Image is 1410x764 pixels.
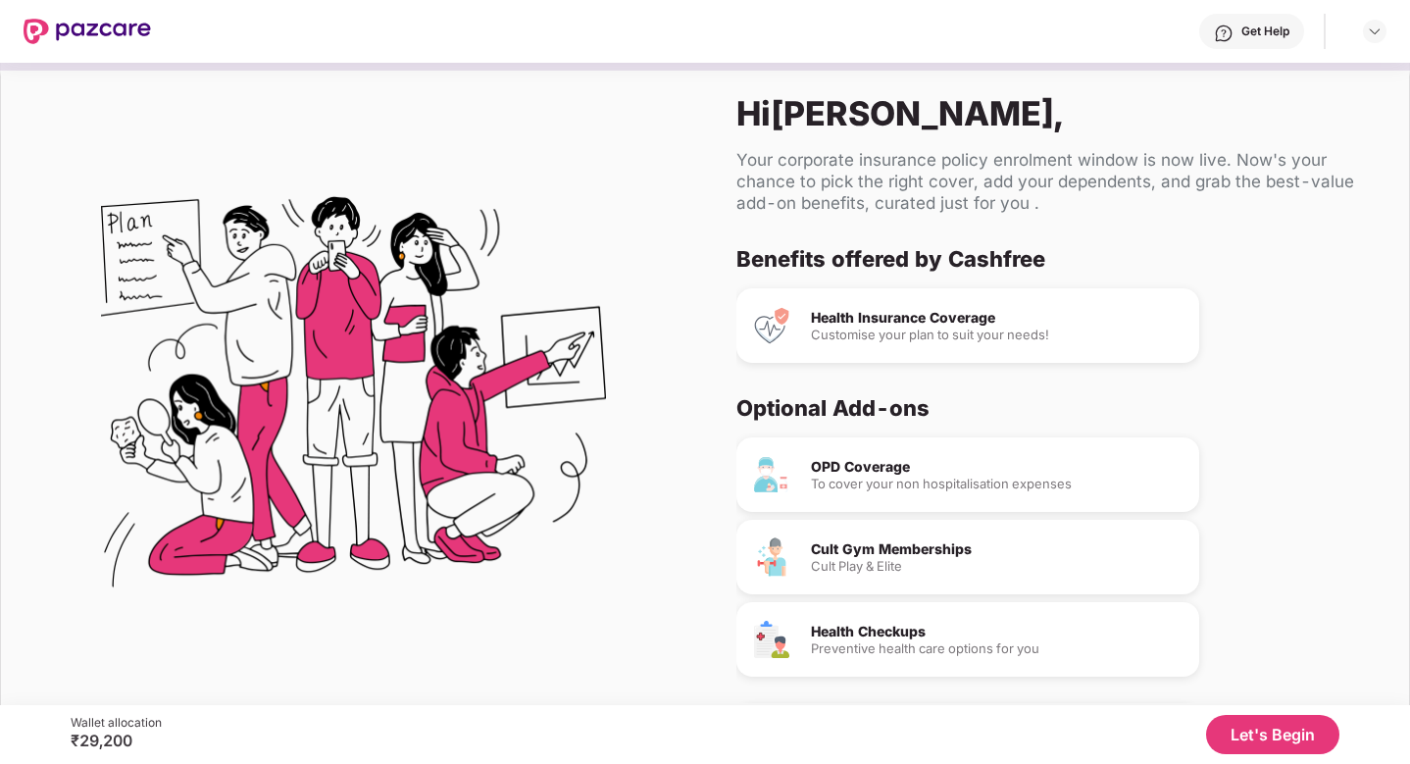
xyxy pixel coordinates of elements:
img: Health Checkups [752,620,791,659]
div: Benefits offered by Cashfree [736,245,1362,273]
div: Your corporate insurance policy enrolment window is now live. Now's your chance to pick the right... [736,149,1378,214]
div: Preventive health care options for you [811,642,1183,655]
div: Optional Add-ons [736,394,1362,422]
div: Wallet allocation [71,715,162,731]
img: svg+xml;base64,PHN2ZyBpZD0iSGVscC0zMngzMiIgeG1sbnM9Imh0dHA6Ly93d3cudzMub3JnLzIwMDAvc3ZnIiB3aWR0aD... [1214,24,1234,43]
div: Health Insurance Coverage [811,311,1183,325]
button: Let's Begin [1206,715,1339,754]
img: svg+xml;base64,PHN2ZyBpZD0iRHJvcGRvd24tMzJ4MzIiIHhtbG5zPSJodHRwOi8vd3d3LnczLm9yZy8yMDAwL3N2ZyIgd2... [1367,24,1383,39]
img: OPD Coverage [752,455,791,494]
img: Health Insurance Coverage [752,306,791,345]
div: Cult Play & Elite [811,560,1183,573]
img: New Pazcare Logo [24,19,151,44]
div: ₹29,200 [71,731,162,750]
div: Get Help [1241,24,1289,39]
div: Cult Gym Memberships [811,542,1183,556]
div: Hi [PERSON_NAME] , [736,93,1378,133]
div: Health Checkups [811,625,1183,638]
div: To cover your non hospitalisation expenses [811,478,1183,490]
div: OPD Coverage [811,460,1183,474]
img: Cult Gym Memberships [752,537,791,577]
div: Customise your plan to suit your needs! [811,329,1183,341]
img: Flex Benefits Illustration [101,146,606,651]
